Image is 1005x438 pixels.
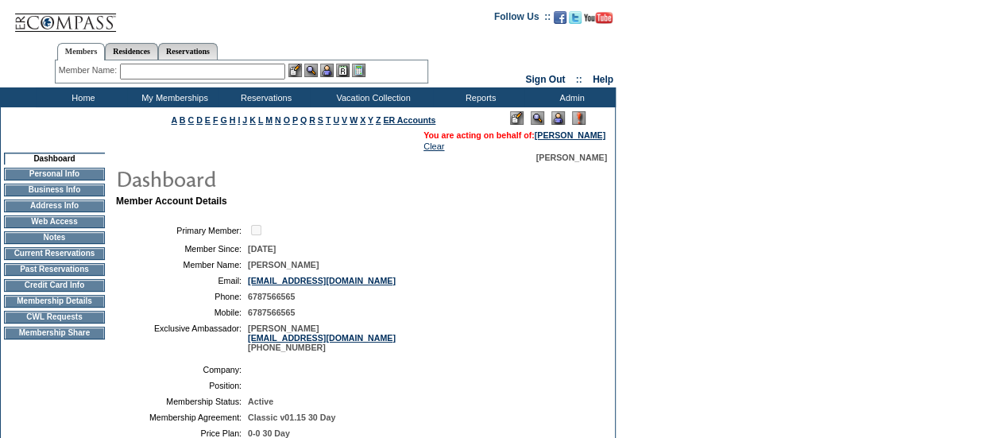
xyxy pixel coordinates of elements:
a: Members [57,43,106,60]
td: Membership Details [4,295,105,308]
span: [PERSON_NAME] [248,260,319,269]
div: Member Name: [59,64,120,77]
a: Help [593,74,613,85]
a: [EMAIL_ADDRESS][DOMAIN_NAME] [248,333,396,343]
span: [PERSON_NAME] [PHONE_NUMBER] [248,324,396,352]
a: [PERSON_NAME] [535,130,605,140]
td: Position: [122,381,242,390]
img: Edit Mode [510,111,524,125]
a: V [342,115,347,125]
a: E [205,115,211,125]
a: C [187,115,194,125]
img: View Mode [531,111,544,125]
td: Reservations [218,87,310,107]
img: Reservations [336,64,350,77]
td: Member Since: [122,244,242,254]
td: Home [36,87,127,107]
td: Exclusive Ambassador: [122,324,242,352]
a: W [350,115,358,125]
td: Phone: [122,292,242,301]
img: Log Concern/Member Elevation [572,111,586,125]
img: b_edit.gif [288,64,302,77]
a: Become our fan on Facebook [554,16,566,25]
a: Follow us on Twitter [569,16,582,25]
a: X [360,115,365,125]
td: Credit Card Info [4,279,105,292]
a: D [196,115,203,125]
img: b_calculator.gif [352,64,365,77]
a: B [180,115,186,125]
b: Member Account Details [116,196,227,207]
td: Past Reservations [4,263,105,276]
td: Dashboard [4,153,105,165]
a: T [326,115,331,125]
span: 6787566565 [248,292,295,301]
a: Z [376,115,381,125]
a: R [309,115,315,125]
a: G [220,115,226,125]
td: Business Info [4,184,105,196]
td: My Memberships [127,87,218,107]
td: Price Plan: [122,428,242,438]
td: CWL Requests [4,311,105,324]
img: Impersonate [320,64,334,77]
td: Vacation Collection [310,87,433,107]
span: [DATE] [248,244,276,254]
td: Admin [524,87,616,107]
a: Residences [105,43,158,60]
td: Address Info [4,200,105,212]
span: 0-0 30 Day [248,428,290,438]
a: ER Accounts [383,115,435,125]
a: J [242,115,247,125]
td: Membership Status: [122,397,242,406]
img: Impersonate [551,111,565,125]
td: Primary Member: [122,223,242,238]
img: pgTtlDashboard.gif [115,162,433,194]
a: S [318,115,323,125]
a: P [292,115,298,125]
a: Y [368,115,373,125]
a: Subscribe to our YouTube Channel [584,16,613,25]
a: O [284,115,290,125]
a: Sign Out [525,74,565,85]
span: [PERSON_NAME] [536,153,607,162]
td: Personal Info [4,168,105,180]
a: Clear [423,141,444,151]
img: View [304,64,318,77]
a: Q [300,115,307,125]
a: H [230,115,236,125]
img: Follow us on Twitter [569,11,582,24]
td: Mobile: [122,308,242,317]
td: Notes [4,231,105,244]
span: Active [248,397,273,406]
a: F [213,115,218,125]
span: You are acting on behalf of: [423,130,605,140]
a: M [265,115,273,125]
td: Company: [122,365,242,374]
a: L [258,115,263,125]
span: :: [576,74,582,85]
span: 6787566565 [248,308,295,317]
span: Classic v01.15 30 Day [248,413,335,422]
td: Member Name: [122,260,242,269]
a: A [172,115,177,125]
a: Reservations [158,43,218,60]
a: U [333,115,339,125]
td: Current Reservations [4,247,105,260]
td: Email: [122,276,242,285]
td: Membership Share [4,327,105,339]
img: Subscribe to our YouTube Channel [584,12,613,24]
td: Membership Agreement: [122,413,242,422]
td: Web Access [4,215,105,228]
a: [EMAIL_ADDRESS][DOMAIN_NAME] [248,276,396,285]
td: Reports [433,87,524,107]
a: I [238,115,240,125]
a: N [275,115,281,125]
a: K [249,115,256,125]
img: Become our fan on Facebook [554,11,566,24]
td: Follow Us :: [494,10,551,29]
